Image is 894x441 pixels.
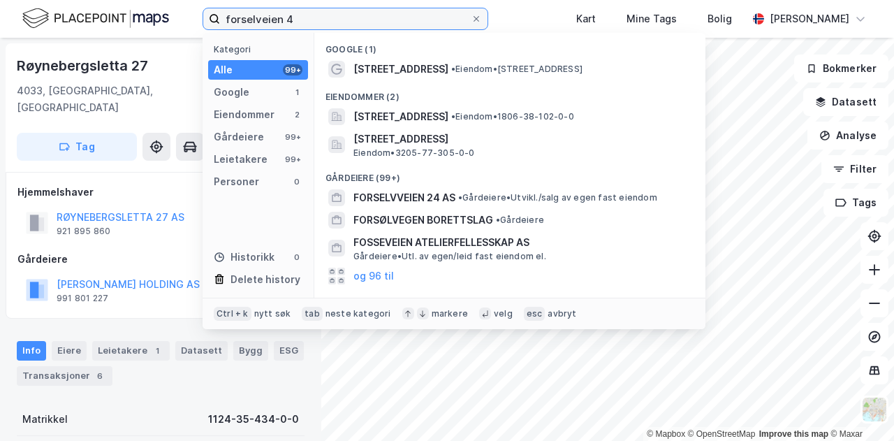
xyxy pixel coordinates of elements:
div: Bygg [233,341,268,361]
div: Eiendommer [214,106,274,123]
span: FOSSEVEIEN ATELIERFELLESSKAP AS [353,234,689,251]
button: og 96 til [353,268,394,284]
a: OpenStreetMap [688,429,756,439]
div: 6 [93,369,107,383]
div: Info [17,341,46,361]
div: Hjemmelshaver [17,184,304,201]
input: Søk på adresse, matrikkel, gårdeiere, leietakere eller personer [220,8,471,29]
span: • [458,192,462,203]
div: Leietakere (99+) [314,287,705,312]
div: Bolig [708,10,732,27]
span: Gårdeiere [496,215,544,226]
div: avbryt [548,308,576,319]
div: Leietakere [214,151,268,168]
span: • [451,111,455,122]
div: markere [432,308,468,319]
span: Eiendom • 3205-77-305-0-0 [353,147,475,159]
div: Gårdeiere [17,251,304,268]
div: tab [302,307,323,321]
div: 0 [291,252,302,263]
div: Kart [576,10,596,27]
div: Kontrollprogram for chat [824,374,894,441]
div: 921 895 860 [57,226,110,237]
button: Tag [17,133,137,161]
span: • [451,64,455,74]
div: 1 [150,344,164,358]
div: Ctrl + k [214,307,251,321]
div: 4033, [GEOGRAPHIC_DATA], [GEOGRAPHIC_DATA] [17,82,244,116]
span: [STREET_ADDRESS] [353,108,448,125]
div: Matrikkel [22,411,68,428]
span: Gårdeiere • Utvikl./salg av egen fast eiendom [458,192,657,203]
button: Bokmerker [794,55,888,82]
div: Google (1) [314,33,705,58]
span: [STREET_ADDRESS] [353,61,448,78]
span: • [496,215,500,225]
div: ESG [274,341,304,361]
div: Røynebergsletta 27 [17,55,150,77]
div: 0 [291,176,302,187]
div: 99+ [283,131,302,143]
div: esc [524,307,545,321]
div: Datasett [175,341,228,361]
div: Leietakere [92,341,170,361]
div: Eiere [52,341,87,361]
div: [PERSON_NAME] [770,10,849,27]
div: nytt søk [254,308,291,319]
div: Google [214,84,249,101]
div: Gårdeiere (99+) [314,161,705,187]
div: 99+ [283,154,302,165]
button: Tags [823,189,888,217]
div: 99+ [283,64,302,75]
div: Mine Tags [626,10,677,27]
span: Gårdeiere • Utl. av egen/leid fast eiendom el. [353,251,546,262]
div: Kategori [214,44,308,55]
button: Analyse [807,122,888,150]
div: Delete history [230,271,300,288]
a: Mapbox [647,429,685,439]
div: 1 [291,87,302,98]
div: velg [494,308,513,319]
div: Gårdeiere [214,129,264,145]
div: 1124-35-434-0-0 [208,411,299,428]
div: Eiendommer (2) [314,80,705,106]
div: Alle [214,62,233,78]
iframe: Chat Widget [824,374,894,441]
button: Filter [821,155,888,183]
img: logo.f888ab2527a4732fd821a326f86c7f29.svg [22,6,169,31]
div: Historikk [214,249,274,266]
span: Eiendom • 1806-38-102-0-0 [451,111,574,122]
div: Transaksjoner [17,366,112,386]
div: 991 801 227 [57,293,108,304]
div: 2 [291,109,302,120]
button: Datasett [803,88,888,116]
span: FORSØLVEGEN BORETTSLAG [353,212,493,229]
div: Personer [214,173,259,190]
div: neste kategori [325,308,391,319]
span: FORSELVVEIEN 24 AS [353,189,455,206]
a: Improve this map [759,429,828,439]
span: [STREET_ADDRESS] [353,131,689,147]
span: Eiendom • [STREET_ADDRESS] [451,64,582,75]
